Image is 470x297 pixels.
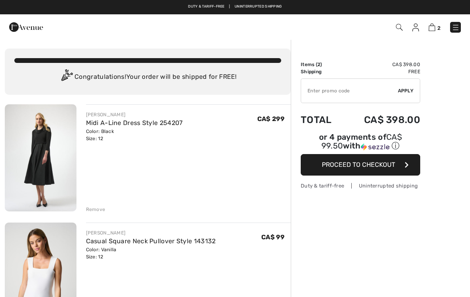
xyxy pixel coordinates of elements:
[429,23,435,31] img: Shopping Bag
[9,19,43,35] img: 1ère Avenue
[322,161,395,168] span: Proceed to Checkout
[321,132,402,150] span: CA$ 99.50
[86,111,183,118] div: [PERSON_NAME]
[86,128,183,142] div: Color: Black Size: 12
[86,206,106,213] div: Remove
[14,69,281,85] div: Congratulations! Your order will be shipped for FREE!
[86,246,216,260] div: Color: Vanilla Size: 12
[9,23,43,30] a: 1ère Avenue
[361,143,390,150] img: Sezzle
[343,106,420,133] td: CA$ 398.00
[86,119,183,127] a: Midi A-Line Dress Style 254207
[59,69,74,85] img: Congratulation2.svg
[317,62,320,67] span: 2
[5,104,76,211] img: Midi A-Line Dress Style 254207
[398,87,414,94] span: Apply
[429,22,441,32] a: 2
[257,115,284,123] span: CA$ 299
[301,68,343,75] td: Shipping
[86,229,216,236] div: [PERSON_NAME]
[301,133,420,154] div: or 4 payments ofCA$ 99.50withSezzle Click to learn more about Sezzle
[301,182,420,190] div: Duty & tariff-free | Uninterrupted shipping
[343,61,420,68] td: CA$ 398.00
[301,154,420,176] button: Proceed to Checkout
[301,106,343,133] td: Total
[437,25,441,31] span: 2
[301,79,398,103] input: Promo code
[261,233,284,241] span: CA$ 99
[301,133,420,151] div: or 4 payments of with
[343,68,420,75] td: Free
[412,23,419,31] img: My Info
[86,237,216,245] a: Casual Square Neck Pullover Style 143132
[301,61,343,68] td: Items ( )
[396,24,403,31] img: Search
[452,23,460,31] img: Menu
